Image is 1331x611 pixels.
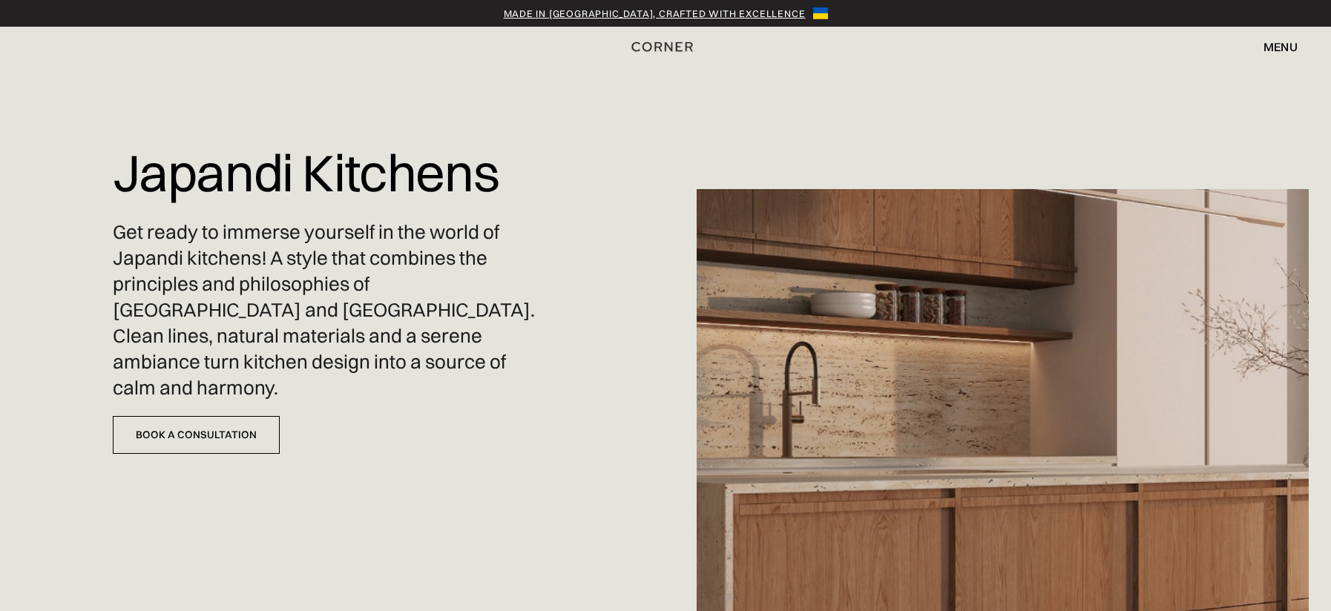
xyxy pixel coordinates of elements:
[504,6,806,21] a: Made in [GEOGRAPHIC_DATA], crafted with excellence
[1263,41,1298,53] div: menu
[620,37,711,56] a: home
[113,133,499,212] h1: Japandi Kitchens
[113,416,280,454] a: Book a Consultation
[113,219,545,402] p: Get ready to immerse yourself in the world of Japandi kitchens! A style that combines the princip...
[1249,34,1298,59] div: menu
